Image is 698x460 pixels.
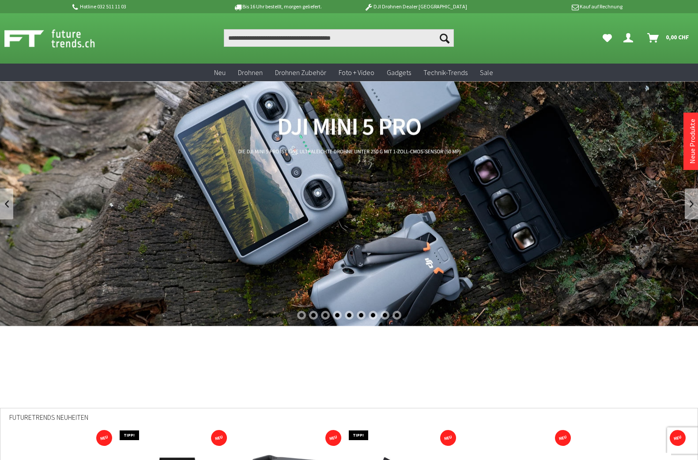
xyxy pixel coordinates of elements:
[275,68,326,77] span: Drohnen Zubehör
[332,64,381,82] a: Foto + Video
[417,64,474,82] a: Technik-Trends
[232,64,269,82] a: Drohnen
[4,27,114,49] img: Shop Futuretrends - zur Startseite wechseln
[474,64,499,82] a: Sale
[208,64,232,82] a: Neu
[209,1,347,12] p: Bis 16 Uhr bestellt, morgen geliefert.
[435,29,454,47] button: Suchen
[423,68,468,77] span: Technik-Trends
[321,311,330,320] div: 3
[620,29,640,47] a: Dein Konto
[480,68,493,77] span: Sale
[297,311,306,320] div: 1
[238,68,263,77] span: Drohnen
[666,30,689,44] span: 0,00 CHF
[269,64,332,82] a: Drohnen Zubehör
[224,29,453,47] input: Produkt, Marke, Kategorie, EAN, Artikelnummer…
[339,68,374,77] span: Foto + Video
[598,29,616,47] a: Meine Favoriten
[357,311,366,320] div: 6
[345,311,354,320] div: 5
[387,68,411,77] span: Gadgets
[392,311,401,320] div: 9
[214,68,226,77] span: Neu
[688,119,697,164] a: Neue Produkte
[644,29,694,47] a: Warenkorb
[347,1,484,12] p: DJI Drohnen Dealer [GEOGRAPHIC_DATA]
[381,64,417,82] a: Gadgets
[369,311,377,320] div: 7
[71,1,209,12] p: Hotline 032 511 11 03
[333,311,342,320] div: 4
[381,311,389,320] div: 8
[309,311,318,320] div: 2
[9,408,689,433] div: Futuretrends Neuheiten
[485,1,623,12] p: Kauf auf Rechnung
